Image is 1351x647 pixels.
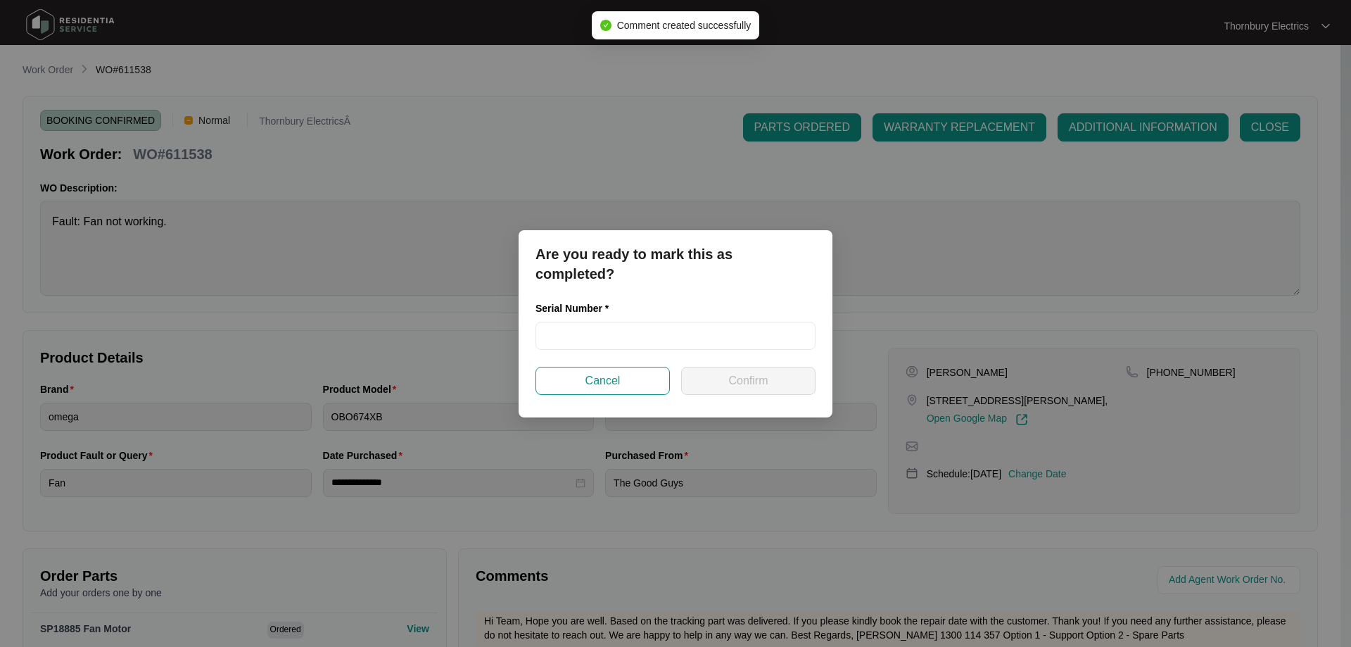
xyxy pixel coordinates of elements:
[535,264,816,284] p: completed?
[535,244,816,264] p: Are you ready to mark this as
[600,20,611,31] span: check-circle
[535,367,670,395] button: Cancel
[617,20,751,31] span: Comment created successfully
[585,372,621,389] span: Cancel
[681,367,816,395] button: Confirm
[535,301,619,315] label: Serial Number *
